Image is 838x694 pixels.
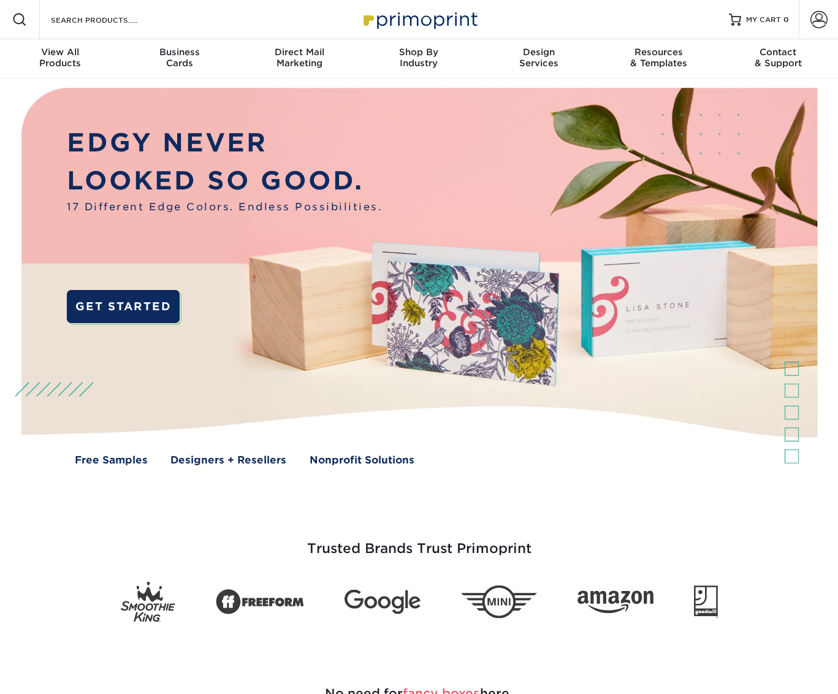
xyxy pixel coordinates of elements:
span: 0 [783,15,789,24]
span: Design [479,47,598,58]
span: Resources [598,47,718,58]
div: Services [479,47,598,69]
div: & Support [718,47,838,69]
p: EDGY NEVER [67,124,382,162]
span: Shop By [359,47,479,58]
a: DesignServices [479,39,598,78]
div: Marketing [240,47,359,69]
p: LOOKED SO GOOD. [67,162,382,200]
input: SEARCH PRODUCTS..... [50,12,169,27]
span: Contact [718,47,838,58]
a: GET STARTED [67,290,180,323]
a: Shop ByIndustry [359,39,479,78]
h3: Trusted Brands Trust Primoprint [61,511,778,571]
a: Free Samples [75,452,148,468]
span: 17 Different Edge Colors. Endless Possibilities. [67,199,382,215]
a: Nonprofit Solutions [310,452,414,468]
span: Business [120,47,239,58]
div: & Templates [598,47,718,69]
img: Google [345,589,421,614]
a: Direct MailMarketing [240,39,359,78]
a: Resources& Templates [598,39,718,78]
img: Freeform [216,582,304,622]
img: Primoprint [358,6,481,32]
img: Goodwill [694,585,718,619]
span: Direct Mail [240,47,359,58]
span: MY CART [746,15,781,25]
img: Mini [461,585,537,619]
a: Contact& Support [718,39,838,78]
img: Smoothie King [121,581,175,622]
a: BusinessCards [120,39,239,78]
div: Cards [120,47,239,69]
img: Amazon [577,590,653,614]
a: Designers + Resellers [170,452,286,468]
div: Industry [359,47,479,69]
